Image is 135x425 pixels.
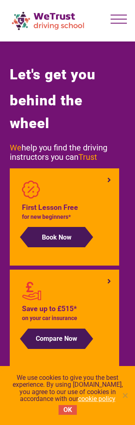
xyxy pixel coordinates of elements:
[22,282,107,349] a: Save up to £515* on your car insurance Compare Now
[78,395,115,403] a: cookie policy
[22,181,40,199] img: badge-percent-light.png
[28,227,85,247] button: Book Now
[22,282,41,300] img: red-personal-loans2.png
[8,374,127,403] span: We use cookies to give you the best experience. By using [DOMAIN_NAME], you agree to our use of c...
[22,303,107,314] h4: Save up to £515*
[22,181,107,247] a: First Lesson Free for new beginners* Book Now
[10,143,107,162] span: help you find the driving instructors you can
[22,202,107,213] h4: First Lesson Free
[22,315,77,321] span: on your car insurance
[78,152,97,162] span: Trust
[10,143,22,153] span: We
[121,391,129,399] span: No
[10,62,133,133] span: Let's get you behind the
[22,214,71,220] span: for new beginners*
[59,405,77,415] button: OK
[28,329,85,349] button: Compare Now
[10,114,50,133] span: wheel
[8,8,89,33] img: wetrust-ds-logo.png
